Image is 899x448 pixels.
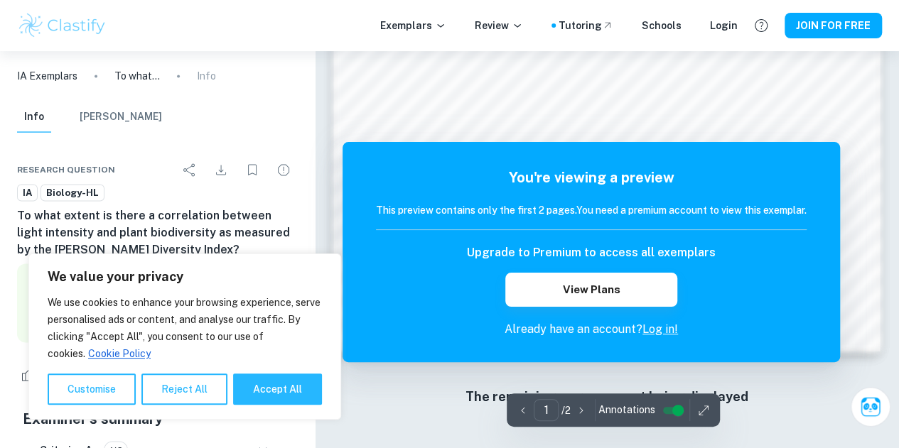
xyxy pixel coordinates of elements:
p: Review [475,18,523,33]
a: Login [710,18,738,33]
button: View Plans [505,273,677,307]
img: Clastify logo [17,11,107,40]
div: We value your privacy [28,253,341,420]
h6: This preview contains only the first 2 pages. You need a premium account to view this exemplar. [376,202,807,218]
h5: You're viewing a preview [376,167,807,188]
h6: To what extent is there a correlation between light intensity and plant biodiversity as measured ... [17,207,298,258]
div: Download [207,155,235,184]
span: IA [18,186,37,200]
span: Biology-HL [41,186,104,200]
div: Bookmark [238,155,267,184]
button: Ask Clai [851,387,890,427]
button: Customise [48,373,136,405]
div: Like [17,364,54,386]
a: Log in! [642,322,678,336]
p: To what extent is there a correlation between light intensity and plant biodiversity as measured ... [114,68,160,84]
button: [PERSON_NAME] [80,102,162,133]
button: Info [17,102,51,133]
h6: Upgrade to Premium to access all exemplars [467,244,716,261]
button: Accept All [233,373,322,405]
p: We use cookies to enhance your browsing experience, serve personalised ads or content, and analys... [48,294,322,362]
p: Info [197,68,216,84]
p: Already have an account? [376,321,807,338]
div: Report issue [269,155,298,184]
a: IA [17,184,38,202]
div: Share [176,155,204,184]
button: Reject All [141,373,227,405]
a: IA Exemplars [17,68,77,84]
p: Exemplars [380,18,446,33]
p: We value your privacy [48,268,322,285]
button: Help and Feedback [749,13,773,38]
a: Schools [642,18,682,33]
a: Biology-HL [41,184,104,202]
span: Research question [17,163,115,176]
h6: The remaining pages are not being displayed [362,386,851,406]
a: Tutoring [559,18,613,33]
a: Cookie Policy [87,347,151,360]
button: JOIN FOR FREE [785,13,882,38]
h5: Examiner's summary [23,408,292,429]
p: / 2 [561,403,571,418]
span: Annotations [598,403,655,417]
